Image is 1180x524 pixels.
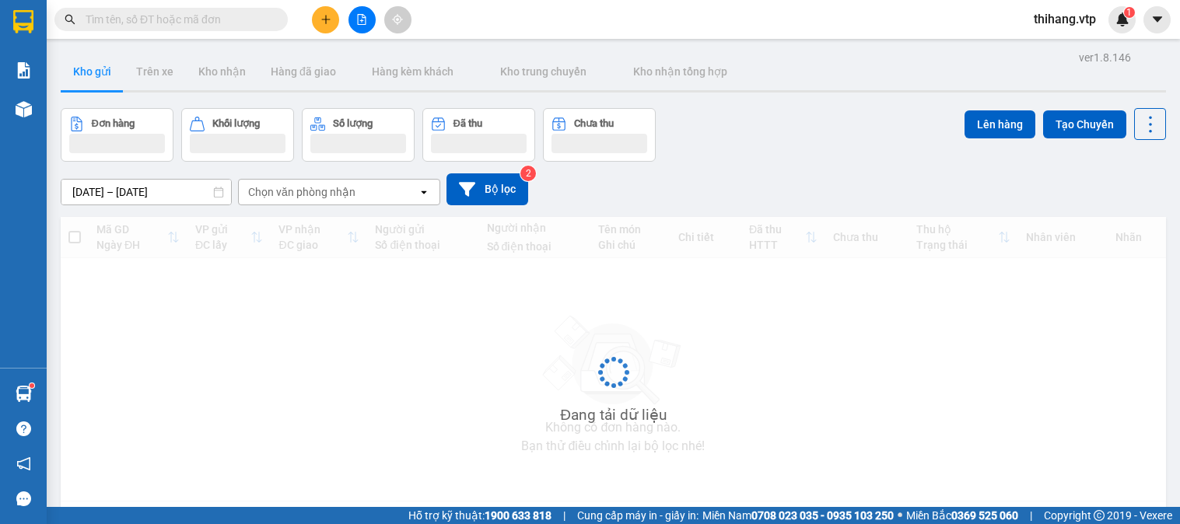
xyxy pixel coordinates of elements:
span: | [1030,507,1032,524]
div: Đơn hàng [92,118,135,129]
span: Miền Bắc [906,507,1018,524]
sup: 2 [520,166,536,181]
span: Cung cấp máy in - giấy in: [577,507,699,524]
div: Đã thu [453,118,482,129]
input: Select a date range. [61,180,231,204]
button: Khối lượng [181,108,294,162]
span: 1 [1126,7,1132,18]
div: Khối lượng [212,118,260,129]
button: Số lượng [302,108,415,162]
strong: 0708 023 035 - 0935 103 250 [751,509,894,522]
span: ⚪️ [898,512,902,519]
span: thihang.vtp [1021,9,1108,29]
button: Tạo Chuyến [1043,110,1126,138]
button: Bộ lọc [446,173,528,205]
svg: open [418,186,430,198]
span: Miền Nam [702,507,894,524]
strong: 0369 525 060 [951,509,1018,522]
input: Tìm tên, số ĐT hoặc mã đơn [86,11,269,28]
span: | [563,507,565,524]
div: Chưa thu [574,118,614,129]
div: Số lượng [333,118,373,129]
span: Hỗ trợ kỹ thuật: [408,507,551,524]
button: Hàng đã giao [258,53,348,90]
button: Kho nhận [186,53,258,90]
span: search [65,14,75,25]
sup: 1 [1124,7,1135,18]
div: Đang tải dữ liệu [560,403,667,427]
button: aim [384,6,411,33]
button: Chưa thu [543,108,656,162]
span: question-circle [16,421,31,436]
img: warehouse-icon [16,386,32,402]
button: caret-down [1143,6,1171,33]
span: message [16,491,31,506]
span: plus [320,14,331,25]
div: Chọn văn phòng nhận [248,184,355,200]
button: Đơn hàng [61,108,173,162]
strong: 1900 633 818 [485,509,551,522]
div: ver 1.8.146 [1079,49,1131,66]
span: notification [16,456,31,471]
span: copyright [1094,510,1105,521]
span: file-add [356,14,367,25]
button: Trên xe [124,53,186,90]
img: logo-vxr [13,10,33,33]
sup: 1 [30,383,34,388]
span: Kho trung chuyển [500,65,586,78]
img: icon-new-feature [1115,12,1129,26]
button: Lên hàng [965,110,1035,138]
button: file-add [348,6,376,33]
img: warehouse-icon [16,101,32,117]
button: Kho gửi [61,53,124,90]
span: Hàng kèm khách [372,65,453,78]
img: solution-icon [16,62,32,79]
button: plus [312,6,339,33]
button: Đã thu [422,108,535,162]
span: Kho nhận tổng hợp [633,65,727,78]
span: aim [392,14,403,25]
span: caret-down [1150,12,1164,26]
